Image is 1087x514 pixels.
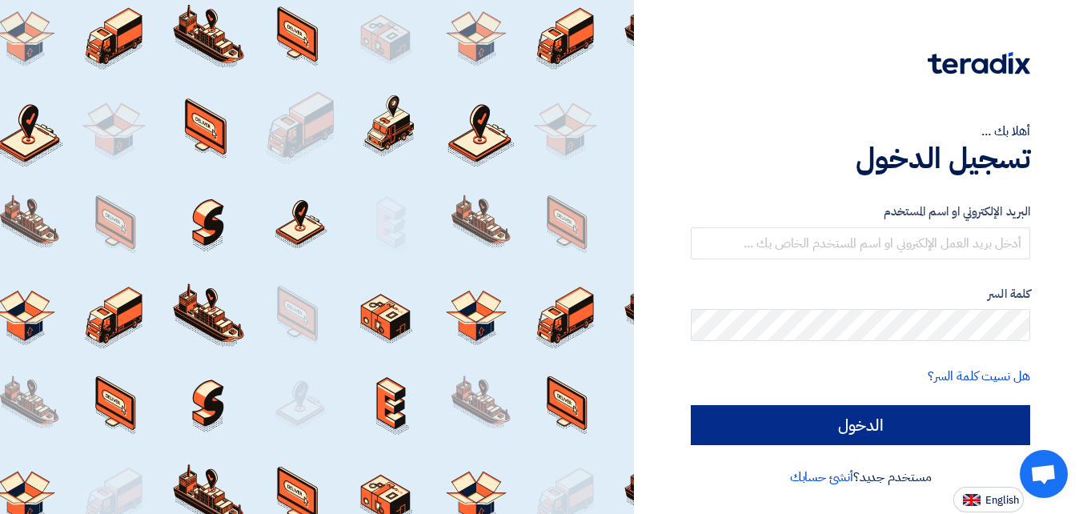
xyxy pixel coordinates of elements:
[1020,450,1068,498] div: Open chat
[691,203,1030,221] label: البريد الإلكتروني او اسم المستخدم
[953,487,1024,512] button: English
[691,227,1030,259] input: أدخل بريد العمل الإلكتروني او اسم المستخدم الخاص بك ...
[963,494,981,506] img: en-US.png
[790,468,853,487] a: أنشئ حسابك
[691,141,1030,176] h1: تسجيل الدخول
[691,285,1030,303] label: كلمة السر
[928,52,1030,74] img: Teradix logo
[691,122,1030,141] div: أهلا بك ...
[928,367,1030,386] a: هل نسيت كلمة السر؟
[985,495,1019,506] span: English
[691,405,1030,445] input: الدخول
[691,468,1030,487] div: مستخدم جديد؟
